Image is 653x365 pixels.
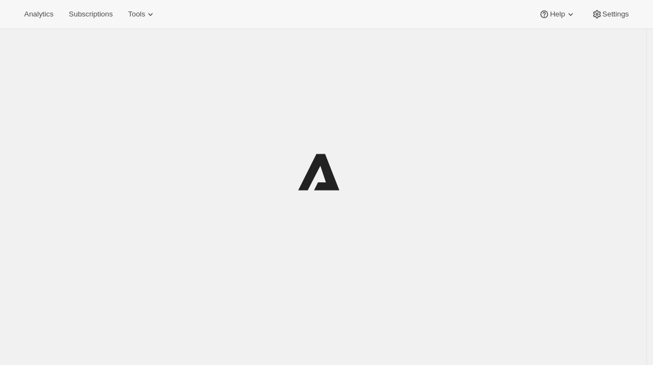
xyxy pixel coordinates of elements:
[585,7,635,22] button: Settings
[121,7,163,22] button: Tools
[62,7,119,22] button: Subscriptions
[550,10,565,19] span: Help
[128,10,145,19] span: Tools
[532,7,582,22] button: Help
[24,10,53,19] span: Analytics
[69,10,113,19] span: Subscriptions
[602,10,629,19] span: Settings
[18,7,60,22] button: Analytics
